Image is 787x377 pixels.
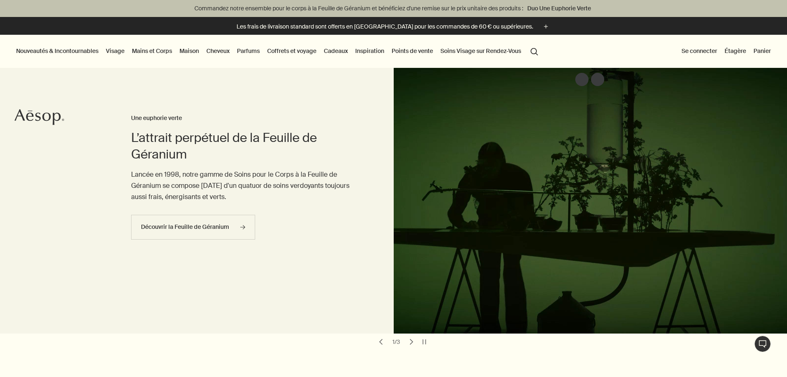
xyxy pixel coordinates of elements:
p: Les frais de livraison standard sont offerts en [GEOGRAPHIC_DATA] pour les commandes de 60 € ou s... [237,22,533,31]
a: Découvrir la Feuille de Géranium [131,215,255,240]
a: Étagère [723,46,748,56]
h2: L’attrait perpétuel de la Feuille de Géranium [131,130,360,163]
p: Commandez notre ensemble pour le corps à la Feuille de Géranium et bénéficiez d'une remise sur le... [8,4,779,13]
button: Les frais de livraison standard sont offerts en [GEOGRAPHIC_DATA] pour les commandes de 60 € ou s... [237,22,550,31]
button: next slide [406,336,417,348]
nav: supplementary [680,35,773,68]
a: Cadeaux [322,46,349,56]
a: Visage [104,46,126,56]
a: Cheveux [205,46,231,56]
button: Lancer une recherche [527,43,542,59]
a: Coffrets et voyage [266,46,318,56]
a: Parfums [235,46,261,56]
nav: primary [14,35,542,68]
a: Mains et Corps [130,46,174,56]
a: Maison [178,46,201,56]
a: Duo Une Euphorie Verte [526,4,593,13]
button: pause [419,336,430,348]
button: Points de vente [390,46,435,56]
a: Inspiration [354,46,386,56]
a: Aesop [14,109,64,127]
a: Soins Visage sur Rendez-Vous [439,46,523,56]
button: Panier [752,46,773,56]
button: Se connecter [680,46,719,56]
button: Chat en direct [754,336,771,352]
p: Lancée en 1998, notre gamme de Soins pour le Corps à la Feuille de Géranium se compose [DATE] d'u... [131,169,360,203]
svg: Aesop [14,109,64,125]
div: 1 / 3 [390,338,402,346]
button: Nouveautés & Incontournables [14,46,100,56]
button: previous slide [375,336,387,348]
h3: Une euphorie verte [131,113,360,123]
